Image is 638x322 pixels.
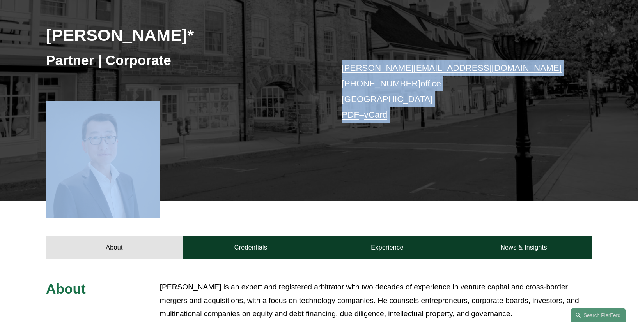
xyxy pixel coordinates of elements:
[46,25,319,45] h2: [PERSON_NAME]*
[46,52,319,69] h3: Partner | Corporate
[46,281,86,296] span: About
[319,236,455,259] a: Experience
[46,236,183,259] a: About
[342,63,562,73] a: [PERSON_NAME][EMAIL_ADDRESS][DOMAIN_NAME]
[571,308,626,322] a: Search this site
[342,60,569,123] p: office [GEOGRAPHIC_DATA] –
[160,280,592,321] p: [PERSON_NAME] is an expert and registered arbitrator with two decades of experience in venture ca...
[455,236,592,259] a: News & Insights
[364,110,388,120] a: vCard
[342,79,420,88] a: [PHONE_NUMBER]
[342,110,359,120] a: PDF
[183,236,319,259] a: Credentials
